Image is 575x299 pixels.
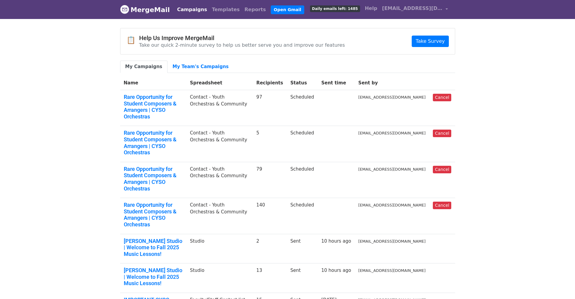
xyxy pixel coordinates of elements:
[120,76,187,90] th: Name
[139,34,345,42] h4: Help Us Improve MergeMail
[186,162,253,198] td: Contact - Youth Orchestras & Community
[287,90,318,126] td: Scheduled
[358,268,426,273] small: [EMAIL_ADDRESS][DOMAIN_NAME]
[186,198,253,234] td: Contact - Youth Orchestras & Community
[124,267,183,287] a: [PERSON_NAME] Studio | Welcome to Fall 2025 Music Lessons!
[358,239,426,244] small: [EMAIL_ADDRESS][DOMAIN_NAME]
[287,76,318,90] th: Status
[124,238,183,257] a: [PERSON_NAME] Studio | Welcome to Fall 2025 Music Lessons!
[253,126,287,162] td: 5
[124,202,183,228] a: Rare Opportunity for Student Composers & Arrangers | CYSO Orchestras
[242,4,268,16] a: Reports
[380,2,450,17] a: [EMAIL_ADDRESS][DOMAIN_NAME]
[363,2,380,14] a: Help
[120,5,129,14] img: MergeMail logo
[120,61,168,73] a: My Campaigns
[209,4,242,16] a: Templates
[175,4,209,16] a: Campaigns
[321,268,351,273] a: 10 hours ago
[287,234,318,263] td: Sent
[126,36,139,45] span: 📋
[124,166,183,192] a: Rare Opportunity for Student Composers & Arrangers | CYSO Orchestras
[355,76,429,90] th: Sent by
[358,131,426,135] small: [EMAIL_ADDRESS][DOMAIN_NAME]
[253,198,287,234] td: 140
[310,5,360,12] span: Daily emails left: 1485
[253,234,287,263] td: 2
[433,130,451,137] a: Cancel
[186,126,253,162] td: Contact - Youth Orchestras & Community
[253,76,287,90] th: Recipients
[318,76,355,90] th: Sent time
[271,5,304,14] a: Open Gmail
[124,94,183,120] a: Rare Opportunity for Student Composers & Arrangers | CYSO Orchestras
[186,263,253,293] td: Studio
[168,61,234,73] a: My Team's Campaigns
[253,90,287,126] td: 97
[308,2,363,14] a: Daily emails left: 1485
[358,203,426,207] small: [EMAIL_ADDRESS][DOMAIN_NAME]
[120,3,170,16] a: MergeMail
[124,130,183,156] a: Rare Opportunity for Student Composers & Arrangers | CYSO Orchestras
[253,162,287,198] td: 79
[139,42,345,48] p: Take our quick 2-minute survey to help us better serve you and improve our features
[358,167,426,172] small: [EMAIL_ADDRESS][DOMAIN_NAME]
[287,162,318,198] td: Scheduled
[433,202,451,209] a: Cancel
[433,166,451,173] a: Cancel
[186,234,253,263] td: Studio
[287,263,318,293] td: Sent
[287,198,318,234] td: Scheduled
[186,90,253,126] td: Contact - Youth Orchestras & Community
[287,126,318,162] td: Scheduled
[186,76,253,90] th: Spreadsheet
[433,94,451,101] a: Cancel
[358,95,426,99] small: [EMAIL_ADDRESS][DOMAIN_NAME]
[253,263,287,293] td: 13
[321,238,351,244] a: 10 hours ago
[382,5,442,12] span: [EMAIL_ADDRESS][DOMAIN_NAME]
[412,36,449,47] a: Take Survey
